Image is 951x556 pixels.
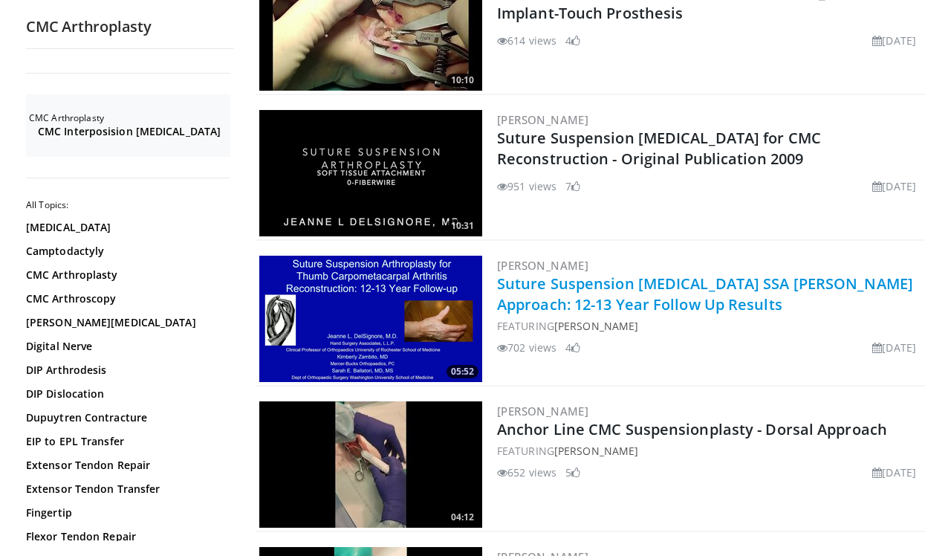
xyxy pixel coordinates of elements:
a: [PERSON_NAME][MEDICAL_DATA] [26,315,227,330]
a: Suture Suspension [MEDICAL_DATA] SSA [PERSON_NAME] Approach: 12-13 Year Follow Up Results [497,274,913,314]
img: 75680ed3-c67d-4a9a-806f-6ddd90e2c6ce.300x170_q85_crop-smart_upscale.jpg [259,401,482,528]
img: d0571fd1-3808-4cc9-9939-71e83d89057a.png.300x170_q85_crop-smart_upscale.png [259,110,482,236]
span: 10:10 [447,74,478,87]
a: [PERSON_NAME] [497,112,588,127]
li: 614 views [497,33,556,48]
a: CMC Arthroscopy [26,291,227,306]
a: [MEDICAL_DATA] [26,220,227,235]
div: FEATURING [497,318,922,334]
a: [PERSON_NAME] [497,258,588,273]
h2: CMC Arthroplasty [29,112,230,124]
a: Digital Nerve [26,339,227,354]
a: Camptodactyly [26,244,227,259]
a: 10:31 [259,110,482,236]
span: 04:12 [447,511,478,524]
a: 05:52 [259,256,482,382]
a: [PERSON_NAME] [497,404,588,418]
div: FEATURING [497,443,922,459]
li: 5 [565,465,580,480]
li: [DATE] [872,178,916,194]
li: [DATE] [872,465,916,480]
a: Fingertip [26,505,227,520]
li: 652 views [497,465,556,480]
a: DIP Arthrodesis [26,363,227,378]
li: 702 views [497,340,556,355]
li: 7 [565,178,580,194]
li: 951 views [497,178,556,194]
h2: CMC Arthroplasty [26,17,234,36]
a: CMC Interposision [MEDICAL_DATA] [38,124,227,139]
span: 05:52 [447,365,478,378]
a: Extensor Tendon Repair [26,458,227,473]
a: [PERSON_NAME] [554,444,638,458]
a: [PERSON_NAME] [554,319,638,333]
h2: All Topics: [26,199,230,211]
a: CMC Arthroplasty [26,268,227,282]
img: 245d586b-a0f3-4ea6-8721-ca9f8c783a53.png.300x170_q85_crop-smart_upscale.png [259,256,482,382]
span: 10:31 [447,219,478,233]
a: EIP to EPL Transfer [26,434,227,449]
a: Suture Suspension [MEDICAL_DATA] for CMC Reconstruction - Original Publication 2009 [497,128,821,169]
li: [DATE] [872,33,916,48]
li: 4 [565,33,580,48]
a: 04:12 [259,401,482,528]
a: Dupuytren Contracture [26,410,227,425]
a: Anchor Line CMC Suspensionplasty - Dorsal Approach [497,419,887,439]
a: DIP Dislocation [26,387,227,401]
a: Flexor Tendon Repair [26,529,227,544]
li: 4 [565,340,580,355]
li: [DATE] [872,340,916,355]
a: Extensor Tendon Transfer [26,482,227,497]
